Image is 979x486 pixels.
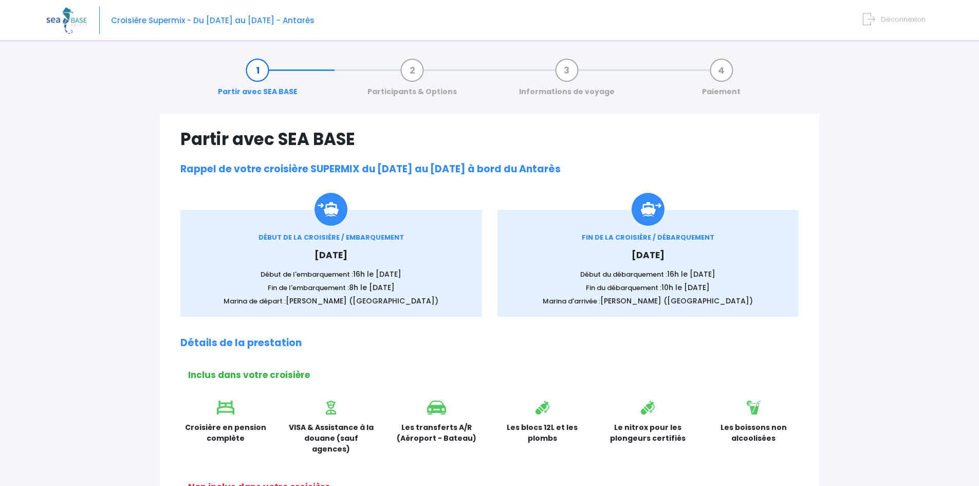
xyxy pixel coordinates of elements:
p: Les transferts A/R (Aéroport - Bateau) [392,422,482,444]
span: [DATE] [315,249,347,261]
img: icon_bouteille.svg [641,401,655,415]
span: Croisière Supermix - Du [DATE] au [DATE] - Antarès [111,15,315,26]
span: Déconnexion [881,14,926,24]
img: Icon_embarquement.svg [315,193,347,226]
p: Début du débarquement : [513,269,784,280]
h2: Rappel de votre croisière SUPERMIX du [DATE] au [DATE] à bord du Antarès [180,164,799,175]
a: Partir avec SEA BASE [213,65,303,97]
p: Le nitrox pour les plongeurs certifiés [603,422,693,444]
img: icon_voiture.svg [427,401,446,415]
p: Croisière en pension complète [180,422,271,444]
p: Début de l'embarquement : [196,269,467,280]
p: Fin de l'embarquement : [196,282,467,293]
h2: Détails de la prestation [180,337,799,349]
a: Participants & Options [362,65,462,97]
img: icon_visa.svg [326,401,336,415]
p: VISA & Assistance à la douane (sauf agences) [286,422,377,455]
span: 8h le [DATE] [349,282,395,293]
span: 10h le [DATE] [661,282,710,293]
h1: Partir avec SEA BASE [180,129,799,149]
a: Paiement [697,65,746,97]
img: icon_bouteille.svg [535,401,549,415]
img: icon_lit.svg [217,401,234,415]
p: Les blocs 12L et les plombs [497,422,588,444]
a: Informations de voyage [514,65,620,97]
span: DÉBUT DE LA CROISIÈRE / EMBARQUEMENT [258,232,404,242]
span: 16h le [DATE] [667,269,715,279]
span: [PERSON_NAME] ([GEOGRAPHIC_DATA]) [600,296,753,306]
span: FIN DE LA CROISIÈRE / DÉBARQUEMENT [582,232,714,242]
img: icon_boisson.svg [747,401,761,415]
img: icon_debarquement.svg [632,193,664,226]
span: [DATE] [632,249,664,261]
span: 16h le [DATE] [353,269,401,279]
p: Les boissons non alcoolisées [709,422,799,444]
p: Marina d'arrivée : [513,296,784,307]
span: [PERSON_NAME] ([GEOGRAPHIC_DATA]) [286,296,438,306]
p: Marina de départ : [196,296,467,307]
h2: Inclus dans votre croisière [188,370,799,380]
p: Fin du débarquement : [513,282,784,293]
